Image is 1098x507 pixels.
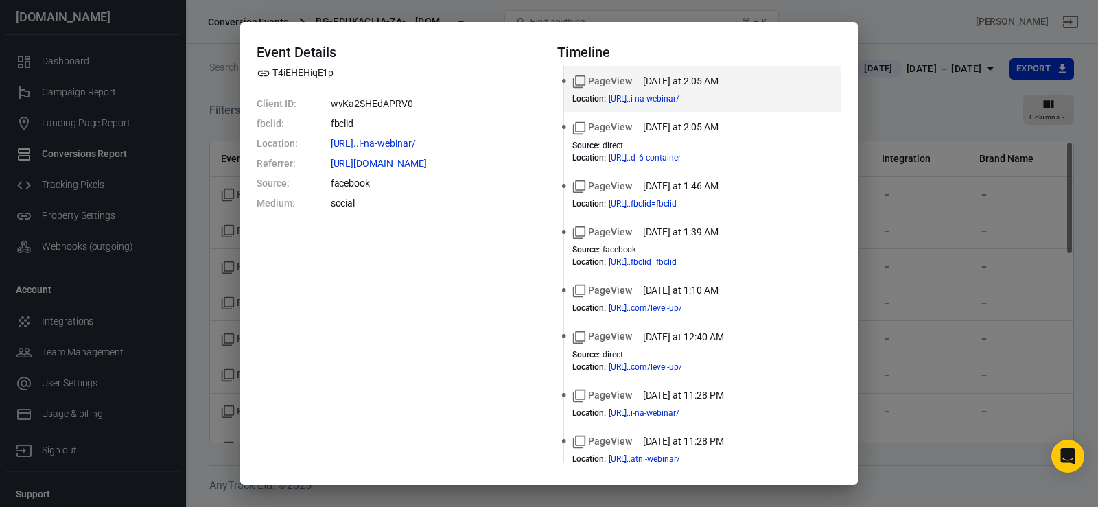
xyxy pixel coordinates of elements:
span: https://bg-edukacija-za-frizere.com/prijava-na-besplatni-webinar/ [609,455,705,463]
time: 2025-09-27T01:10:30+02:00 [643,283,719,298]
span: Standard event name [572,388,632,403]
dt: Location : [572,303,606,313]
dd: social [331,196,541,211]
dt: Source : [572,141,600,150]
dt: fbclid: [257,117,298,131]
dt: Medium: [257,196,298,211]
dd: facebook [331,176,541,191]
time: 2025-09-26T23:28:31+02:00 [643,388,724,403]
dt: Source : [572,245,600,255]
span: https://bg-edukacija-za-frizere.com/uspesno-ste-se-prijavili-na-webinar/ [609,95,704,103]
dd: fbclid [331,117,541,131]
time: 2025-09-26T23:28:00+02:00 [643,434,724,449]
span: Property [257,66,334,80]
span: Standard event name [572,434,632,449]
dt: Source : [572,350,600,359]
time: 2025-09-27T00:40:03+02:00 [643,330,724,344]
span: https://bg-edukacija-za-frizere.com/uspesno-ste-se-prijavili-na-webinar/ [331,139,441,148]
span: Standard event name [572,74,632,89]
dd: wvKa2SHEdAPRV0 [331,97,541,111]
dt: Location : [572,257,606,267]
dt: Location : [572,199,606,209]
h4: Event Details [257,44,541,60]
time: 2025-09-27T01:46:24+02:00 [643,179,719,193]
span: Standard event name [572,283,632,298]
time: 2025-09-27T02:05:39+02:00 [643,120,719,134]
span: https://adsmanager.facebook.com/ [331,158,452,168]
time: 2025-09-27T01:39:37+02:00 [643,225,719,239]
span: direct [603,141,623,150]
dt: Location: [257,137,298,151]
span: Standard event name [572,329,632,344]
span: direct [603,350,623,359]
span: Standard event name [572,179,632,193]
span: https://bg-edukacija-za-frizere.com/level-up/?fbclid=fbclid [609,258,701,266]
dt: Location : [572,362,606,372]
dt: Location : [572,408,606,418]
dt: Client ID: [257,97,298,111]
dt: Referrer: [257,156,298,171]
dt: Source: [257,176,298,191]
span: facebook [603,245,637,255]
h4: Timeline [557,44,841,60]
span: Standard event name [572,120,632,134]
time: 2025-09-27T02:05:56+02:00 [643,74,719,89]
span: Standard event name [572,225,632,239]
dt: Location : [572,94,606,104]
span: https://bg-edukacija-za-frizere.com/level-up/?fbclid=fbclid [609,200,701,208]
span: https://bg-edukacija-za-frizere.com/prijava-na-besplatni-webinar/#AnyTrack:button%23wpforms-4880-... [609,154,705,162]
span: https://bg-edukacija-za-frizere.com/uspesno-ste-se-prijavili-na-webinar/ [609,409,704,417]
dt: Location : [572,153,606,163]
span: https://bg-edukacija-za-frizere.com/level-up/ [609,304,707,312]
div: Open Intercom Messenger [1051,440,1084,473]
dt: Location : [572,454,606,464]
span: https://bg-edukacija-za-frizere.com/level-up/ [609,363,707,371]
